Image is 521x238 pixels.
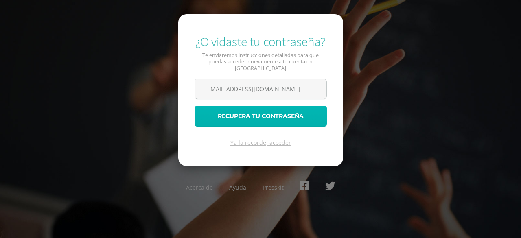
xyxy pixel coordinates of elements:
[186,183,213,191] a: Acerca de
[263,183,284,191] a: Presskit
[195,34,327,49] div: ¿Olvidaste tu contraseña?
[230,139,291,146] a: Ya la recordé, acceder
[195,79,326,99] input: Correo electrónico
[195,52,327,72] p: Te enviaremos instrucciones detalladas para que puedas acceder nuevamente a tu cuenta en [GEOGRAP...
[195,106,327,127] button: Recupera tu contraseña
[229,183,246,191] a: Ayuda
